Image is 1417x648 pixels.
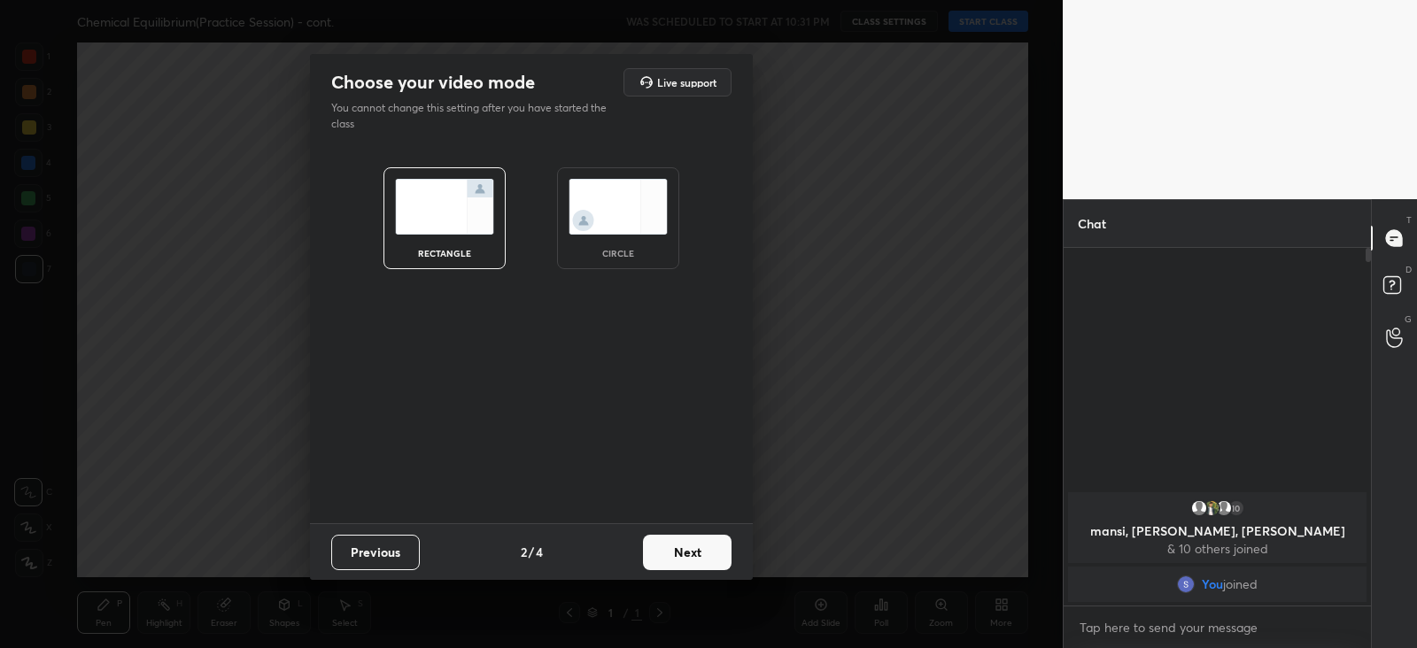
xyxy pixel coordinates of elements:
[569,179,668,235] img: circleScreenIcon.acc0effb.svg
[1405,312,1412,326] p: G
[1223,577,1258,591] span: joined
[1215,499,1233,517] img: default.png
[521,543,527,561] h4: 2
[331,535,420,570] button: Previous
[1064,489,1371,606] div: grid
[1177,575,1195,593] img: bb95df82c44d47e1b2999f09e70f07e1.35099235_3
[409,249,480,258] div: rectangle
[529,543,534,561] h4: /
[395,179,494,235] img: normalScreenIcon.ae25ed63.svg
[536,543,543,561] h4: 4
[1203,499,1220,517] img: bc0c4d4589d142abafc93e2558f62a2f.jpg
[1079,524,1356,538] p: mansi, [PERSON_NAME], [PERSON_NAME]
[583,249,654,258] div: circle
[1227,499,1245,517] div: 10
[643,535,732,570] button: Next
[1064,200,1120,247] p: Chat
[1406,213,1412,227] p: T
[331,100,618,132] p: You cannot change this setting after you have started the class
[1190,499,1208,517] img: default.png
[1079,542,1356,556] p: & 10 others joined
[1202,577,1223,591] span: You
[657,77,716,88] h5: Live support
[1405,263,1412,276] p: D
[331,71,535,94] h2: Choose your video mode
